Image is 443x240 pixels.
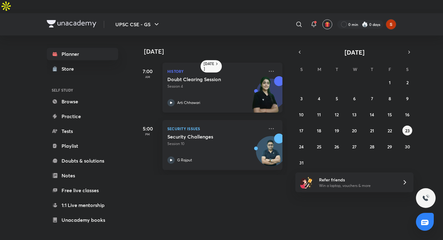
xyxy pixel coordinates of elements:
abbr: Sunday [300,66,303,72]
a: Playlist [47,140,118,152]
h6: Refer friends [319,176,395,183]
h4: [DATE] [144,48,289,55]
img: referral [300,176,313,188]
abbr: August 18, 2025 [317,128,321,134]
abbr: August 8, 2025 [389,96,391,101]
button: UPSC CSE - GS [112,18,164,31]
p: Session 4 [167,84,264,89]
button: August 20, 2025 [349,126,359,135]
button: August 18, 2025 [314,126,324,135]
h5: 7:00 [135,68,160,75]
abbr: August 1, 2025 [389,80,391,85]
abbr: August 7, 2025 [371,96,373,101]
span: [DATE] [345,48,365,56]
button: August 5, 2025 [332,93,342,103]
h5: Doubt Clearing Session [167,76,244,82]
p: Security Issues [167,125,264,132]
abbr: August 30, 2025 [405,144,410,150]
h5: Security Challenges [167,134,244,140]
a: Doubts & solutions [47,155,118,167]
p: Win a laptop, vouchers & more [319,183,395,188]
abbr: August 29, 2025 [387,144,392,150]
abbr: Thursday [371,66,373,72]
abbr: August 20, 2025 [352,128,357,134]
button: August 4, 2025 [314,93,324,103]
a: Tests [47,125,118,137]
p: History [167,68,264,75]
abbr: August 4, 2025 [318,96,320,101]
a: Unacademy books [47,214,118,226]
img: Avatar [256,139,286,169]
button: August 19, 2025 [332,126,342,135]
p: Session 10 [167,141,264,147]
abbr: August 10, 2025 [299,112,304,118]
h6: [DATE] [204,61,214,71]
button: August 13, 2025 [349,110,359,119]
button: August 25, 2025 [314,142,324,151]
abbr: August 22, 2025 [388,128,392,134]
button: August 29, 2025 [385,142,395,151]
abbr: August 5, 2025 [336,96,338,101]
button: August 21, 2025 [367,126,377,135]
a: Company Logo [47,20,96,29]
p: PM [135,132,160,136]
abbr: August 16, 2025 [405,112,409,118]
abbr: August 31, 2025 [299,160,304,166]
button: August 23, 2025 [402,126,412,135]
abbr: August 9, 2025 [406,96,409,101]
abbr: August 27, 2025 [352,144,357,150]
a: Notes [47,169,118,182]
button: August 26, 2025 [332,142,342,151]
abbr: August 14, 2025 [370,112,374,118]
button: August 1, 2025 [385,77,395,87]
button: August 11, 2025 [314,110,324,119]
abbr: August 28, 2025 [370,144,374,150]
abbr: Tuesday [336,66,338,72]
a: Store [47,63,118,75]
img: ttu [422,194,429,202]
p: G Rajput [177,157,192,163]
abbr: August 11, 2025 [317,112,321,118]
button: August 15, 2025 [385,110,395,119]
a: Planner [47,48,118,60]
button: August 2, 2025 [402,77,412,87]
abbr: August 6, 2025 [353,96,356,101]
abbr: August 12, 2025 [335,112,339,118]
button: August 7, 2025 [367,93,377,103]
abbr: August 21, 2025 [370,128,374,134]
a: 1:1 Live mentorship [47,199,118,211]
img: Company Logo [47,20,96,27]
abbr: Friday [389,66,391,72]
button: August 24, 2025 [297,142,306,151]
abbr: Saturday [406,66,409,72]
button: August 16, 2025 [402,110,412,119]
img: unacademy [249,76,282,119]
img: streak [362,21,368,27]
button: [DATE] [304,48,405,56]
button: August 31, 2025 [297,158,306,168]
abbr: August 15, 2025 [388,112,392,118]
button: August 17, 2025 [297,126,306,135]
a: Practice [47,110,118,122]
button: August 14, 2025 [367,110,377,119]
button: August 30, 2025 [402,142,412,151]
button: August 22, 2025 [385,126,395,135]
button: avatar [322,19,332,29]
abbr: August 2, 2025 [406,80,409,85]
abbr: August 25, 2025 [317,144,321,150]
abbr: August 24, 2025 [299,144,304,150]
div: Store [62,65,78,72]
abbr: August 23, 2025 [405,128,410,134]
abbr: August 19, 2025 [335,128,339,134]
abbr: August 26, 2025 [334,144,339,150]
button: August 28, 2025 [367,142,377,151]
button: August 9, 2025 [402,93,412,103]
h6: SELF STUDY [47,85,118,95]
abbr: August 17, 2025 [299,128,303,134]
button: August 3, 2025 [297,93,306,103]
img: shagun ravish [386,19,396,30]
button: August 12, 2025 [332,110,342,119]
h5: 5:00 [135,125,160,132]
button: August 27, 2025 [349,142,359,151]
a: Free live classes [47,184,118,197]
